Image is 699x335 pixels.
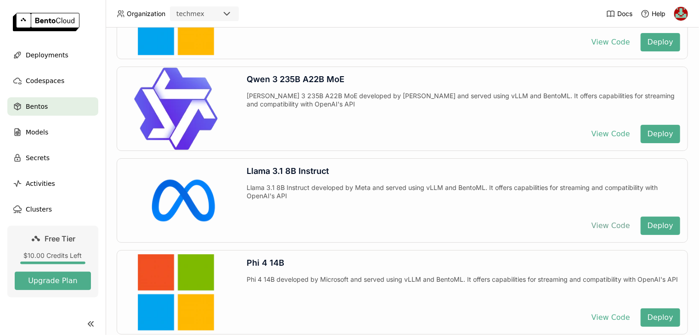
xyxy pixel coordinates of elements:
[26,101,48,112] span: Bentos
[26,204,52,215] span: Clusters
[176,9,204,18] div: techmex
[45,234,76,243] span: Free Tier
[7,226,98,297] a: Free Tier$10.00 Credits LeftUpgrade Plan
[247,74,680,84] div: Qwen 3 235B A22B MoE
[127,10,165,18] span: Organization
[15,251,91,260] div: $10.00 Credits Left
[205,10,206,19] input: Selected techmex.
[617,10,632,18] span: Docs
[134,251,218,334] img: Phi 4 14B
[7,72,98,90] a: Codespaces
[247,92,680,117] div: [PERSON_NAME] 3 235B A22B MoE developed by [PERSON_NAME] and served using vLLM and BentoML. It of...
[7,97,98,116] a: Bentos
[7,174,98,193] a: Activities
[641,33,680,51] button: Deploy
[247,184,680,209] div: Llama 3.1 8B Instruct developed by Meta and served using vLLM and BentoML. It offers capabilities...
[15,272,91,290] button: Upgrade Plan
[26,178,55,189] span: Activities
[585,33,637,51] button: View Code
[26,50,68,61] span: Deployments
[13,13,79,31] img: logo
[585,308,637,327] button: View Code
[585,217,637,235] button: View Code
[674,7,688,21] img: David Nunez
[641,9,665,18] div: Help
[134,159,218,242] img: Llama 3.1 8B Instruct
[585,125,637,143] button: View Code
[7,200,98,218] a: Clusters
[26,127,48,138] span: Models
[7,46,98,64] a: Deployments
[641,125,680,143] button: Deploy
[641,308,680,327] button: Deploy
[26,152,50,163] span: Secrets
[641,217,680,235] button: Deploy
[606,9,632,18] a: Docs
[652,10,665,18] span: Help
[7,123,98,141] a: Models
[134,67,218,151] img: Qwen 3 235B A22B MoE
[247,166,680,176] div: Llama 3.1 8B Instruct
[7,149,98,167] a: Secrets
[26,75,64,86] span: Codespaces
[247,275,680,301] div: Phi 4 14B developed by Microsoft and served using vLLM and BentoML. It offers capabilities for st...
[247,258,680,268] div: Phi 4 14B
